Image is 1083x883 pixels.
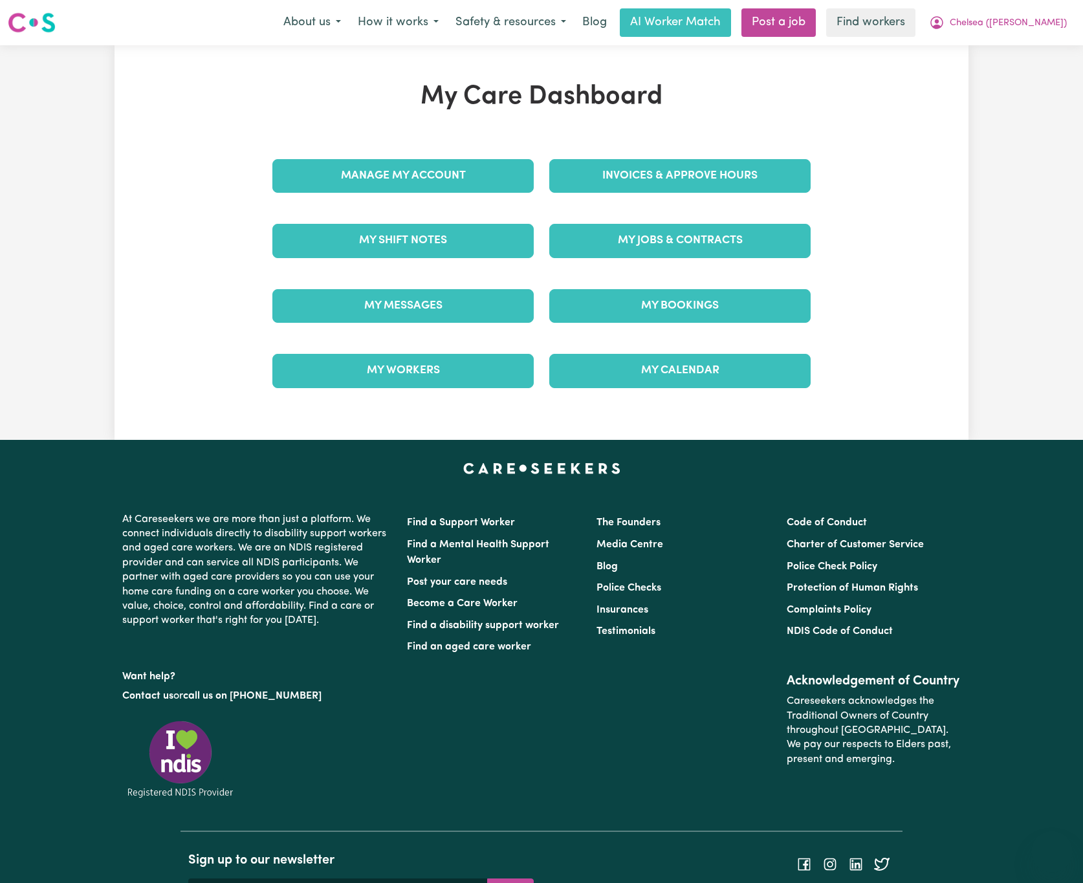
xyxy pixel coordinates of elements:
img: Careseekers logo [8,11,56,34]
a: AI Worker Match [620,8,731,37]
p: Careseekers acknowledges the Traditional Owners of Country throughout [GEOGRAPHIC_DATA]. We pay o... [787,689,961,772]
a: Police Checks [596,583,661,593]
a: Find an aged care worker [407,642,531,652]
button: How it works [349,9,447,36]
a: Contact us [122,691,173,701]
a: Find a Mental Health Support Worker [407,540,549,565]
span: Chelsea ([PERSON_NAME]) [950,16,1067,30]
a: Find a disability support worker [407,620,559,631]
p: Want help? [122,664,391,684]
a: Code of Conduct [787,518,867,528]
a: Complaints Policy [787,605,871,615]
h1: My Care Dashboard [265,82,818,113]
a: Police Check Policy [787,561,877,572]
a: Find a Support Worker [407,518,515,528]
a: Media Centre [596,540,663,550]
h2: Sign up to our newsletter [188,853,534,868]
a: Follow Careseekers on Instagram [822,858,838,869]
a: Become a Care Worker [407,598,518,609]
a: Post a job [741,8,816,37]
a: Charter of Customer Service [787,540,924,550]
a: Find workers [826,8,915,37]
a: The Founders [596,518,661,528]
a: Follow Careseekers on Twitter [874,858,890,869]
a: Follow Careseekers on Facebook [796,858,812,869]
a: NDIS Code of Conduct [787,626,893,637]
a: My Bookings [549,289,811,323]
img: Registered NDIS provider [122,719,239,800]
a: My Jobs & Contracts [549,224,811,257]
h2: Acknowledgement of Country [787,673,961,689]
a: Manage My Account [272,159,534,193]
a: Follow Careseekers on LinkedIn [848,858,864,869]
button: About us [275,9,349,36]
a: Invoices & Approve Hours [549,159,811,193]
a: Blog [574,8,615,37]
a: My Workers [272,354,534,387]
a: Post your care needs [407,577,507,587]
a: Protection of Human Rights [787,583,918,593]
iframe: Button to launch messaging window [1031,831,1073,873]
p: At Careseekers we are more than just a platform. We connect individuals directly to disability su... [122,507,391,633]
a: My Messages [272,289,534,323]
a: Blog [596,561,618,572]
a: Careseekers logo [8,8,56,38]
p: or [122,684,391,708]
a: call us on [PHONE_NUMBER] [183,691,322,701]
a: My Shift Notes [272,224,534,257]
a: My Calendar [549,354,811,387]
a: Testimonials [596,626,655,637]
button: My Account [921,9,1075,36]
a: Careseekers home page [463,463,620,474]
button: Safety & resources [447,9,574,36]
a: Insurances [596,605,648,615]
